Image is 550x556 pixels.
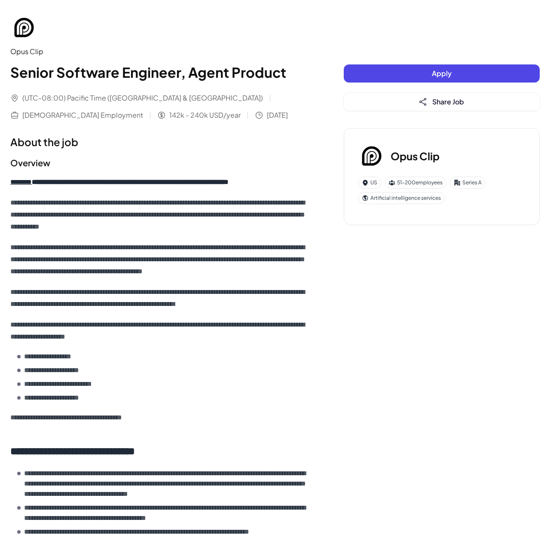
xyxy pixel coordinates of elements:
img: Op [358,142,385,170]
span: [DEMOGRAPHIC_DATA] Employment [22,110,143,120]
button: Share Job [344,93,540,111]
h1: Senior Software Engineer, Agent Product [10,62,309,82]
span: Apply [432,69,452,78]
div: Artificial intelligence services [358,192,445,204]
div: US [358,177,381,189]
span: Share Job [432,97,464,106]
span: (UTC-08:00) Pacific Time ([GEOGRAPHIC_DATA] & [GEOGRAPHIC_DATA]) [22,93,263,103]
img: Op [10,14,38,41]
h2: Overview [10,156,309,169]
div: Series A [450,177,486,189]
button: Apply [344,64,540,82]
h3: Opus Clip [391,148,440,164]
span: 142k - 240k USD/year [169,110,241,120]
h1: About the job [10,134,309,150]
div: 51-200 employees [385,177,446,189]
div: Opus Clip [10,46,309,57]
span: [DATE] [267,110,288,120]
